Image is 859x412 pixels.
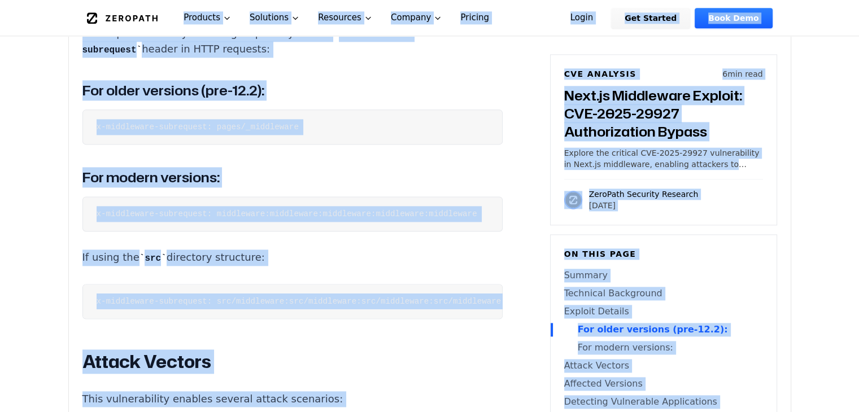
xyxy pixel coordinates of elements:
p: [DATE] [589,200,699,211]
h6: On this page [564,248,763,260]
a: Get Started [611,8,690,28]
p: 6 min read [722,68,762,80]
code: src [139,253,167,264]
a: For older versions (pre-12.2): [564,323,763,336]
code: x-middleware-subrequest: pages/_middleware [97,122,299,132]
code: x-middleware-subrequest: middleware:middleware:middleware:middleware:middleware [97,209,477,218]
a: Summary [564,269,763,282]
a: Book Demo [695,8,772,28]
a: Detecting Vulnerable Applications [564,395,763,409]
a: Login [557,8,607,28]
a: Exploit Details [564,305,763,318]
h2: Attack Vectors [82,350,503,373]
p: The exploit works by including a specially crafted header in HTTP requests: [82,25,503,58]
a: Affected Versions [564,377,763,391]
h3: For older versions (pre-12.2): [82,80,503,100]
h3: For modern versions: [82,167,503,187]
h6: CVE Analysis [564,68,636,80]
h3: Next.js Middleware Exploit: CVE-2025-29927 Authorization Bypass [564,86,763,141]
p: This vulnerability enables several attack scenarios: [82,391,503,407]
p: Explore the critical CVE-2025-29927 vulnerability in Next.js middleware, enabling attackers to by... [564,147,763,170]
p: If using the directory structure: [82,249,503,266]
img: ZeroPath Security Research [564,191,582,209]
p: ZeroPath Security Research [589,189,699,200]
a: Technical Background [564,287,763,300]
code: x-middleware-subrequest: src/middleware:src/middleware:src/middleware:src/middleware:src/middleware [97,297,574,306]
a: Attack Vectors [564,359,763,372]
a: For modern versions: [564,341,763,354]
